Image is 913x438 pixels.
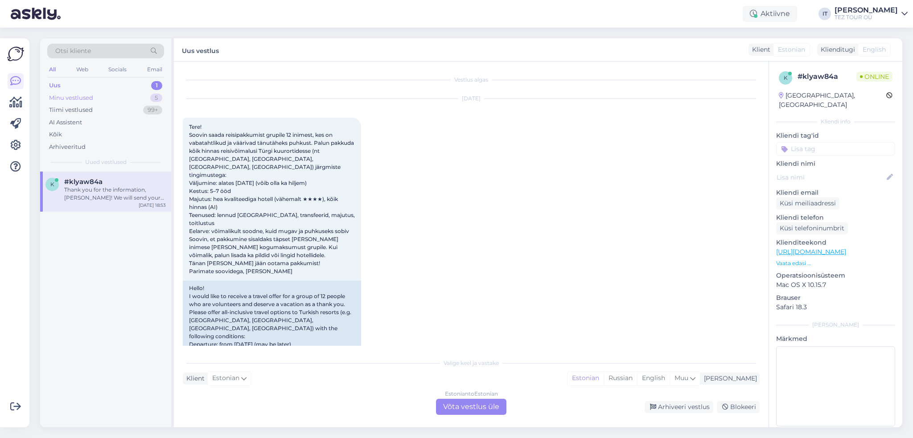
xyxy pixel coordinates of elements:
[183,76,760,84] div: Vestlus algas
[776,131,895,140] p: Kliendi tag'id
[778,45,805,54] span: Estonian
[776,222,848,234] div: Küsi telefoninumbrit
[436,399,506,415] div: Võta vestlus üle
[445,390,498,398] div: Estonian to Estonian
[835,7,908,21] a: [PERSON_NAME]TEZ TOUR OÜ
[604,372,637,385] div: Russian
[183,359,760,367] div: Valige keel ja vastake
[700,374,757,383] div: [PERSON_NAME]
[776,197,839,209] div: Küsi meiliaadressi
[863,45,886,54] span: English
[49,106,93,115] div: Tiimi vestlused
[717,401,760,413] div: Blokeeri
[150,94,162,102] div: 5
[776,118,895,126] div: Kliendi info
[64,178,103,186] span: #klyaw84a
[776,334,895,344] p: Märkmed
[139,202,166,209] div: [DATE] 18:53
[817,45,855,54] div: Klienditugi
[776,188,895,197] p: Kliendi email
[776,248,846,256] a: [URL][DOMAIN_NAME]
[835,7,898,14] div: [PERSON_NAME]
[151,81,162,90] div: 1
[856,72,892,82] span: Online
[779,91,886,110] div: [GEOGRAPHIC_DATA], [GEOGRAPHIC_DATA]
[7,45,24,62] img: Askly Logo
[776,259,895,267] p: Vaata edasi ...
[49,118,82,127] div: AI Assistent
[776,321,895,329] div: [PERSON_NAME]
[776,142,895,156] input: Lisa tag
[743,6,797,22] div: Aktiivne
[776,280,895,290] p: Mac OS X 10.15.7
[85,158,127,166] span: Uued vestlused
[145,64,164,75] div: Email
[637,372,670,385] div: English
[49,143,86,151] div: Arhiveeritud
[645,401,713,413] div: Arhiveeri vestlus
[143,106,162,115] div: 99+
[212,373,239,383] span: Estonian
[776,293,895,303] p: Brauser
[798,71,856,82] div: # klyaw84a
[64,186,166,202] div: Thank you for the information, [PERSON_NAME]! We will send your request to our consultant. They w...
[835,14,898,21] div: TEZ TOUR OÜ
[776,238,895,247] p: Klienditeekond
[777,172,885,182] input: Lisa nimi
[55,46,91,56] span: Otsi kliente
[49,130,62,139] div: Kõik
[776,159,895,168] p: Kliendi nimi
[748,45,770,54] div: Klient
[776,271,895,280] p: Operatsioonisüsteem
[182,44,219,56] label: Uus vestlus
[183,374,205,383] div: Klient
[784,74,788,81] span: k
[183,94,760,102] div: [DATE]
[49,94,93,102] div: Minu vestlused
[674,374,688,382] span: Muu
[107,64,128,75] div: Socials
[189,123,356,274] span: Tere! Soovin saada reisipakkumist grupile 12 inimest, kes on vabatahtlikud ja väärivad tänutäheks...
[47,64,58,75] div: All
[568,372,604,385] div: Estonian
[776,213,895,222] p: Kliendi telefon
[776,303,895,312] p: Safari 18.3
[49,81,61,90] div: Uus
[50,181,54,188] span: k
[74,64,90,75] div: Web
[818,8,831,20] div: IT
